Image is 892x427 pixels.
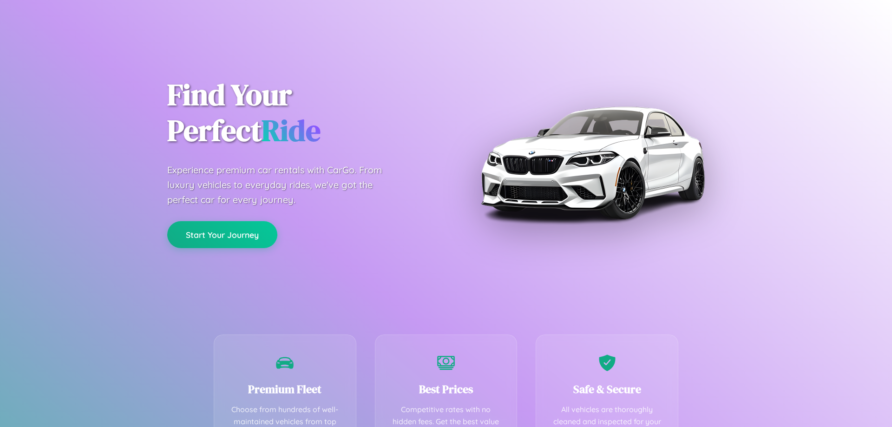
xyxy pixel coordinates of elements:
[476,46,708,279] img: Premium BMW car rental vehicle
[167,77,432,149] h1: Find Your Perfect
[262,110,321,151] span: Ride
[228,381,342,397] h3: Premium Fleet
[550,381,664,397] h3: Safe & Secure
[167,221,277,248] button: Start Your Journey
[389,381,503,397] h3: Best Prices
[167,163,400,207] p: Experience premium car rentals with CarGo. From luxury vehicles to everyday rides, we've got the ...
